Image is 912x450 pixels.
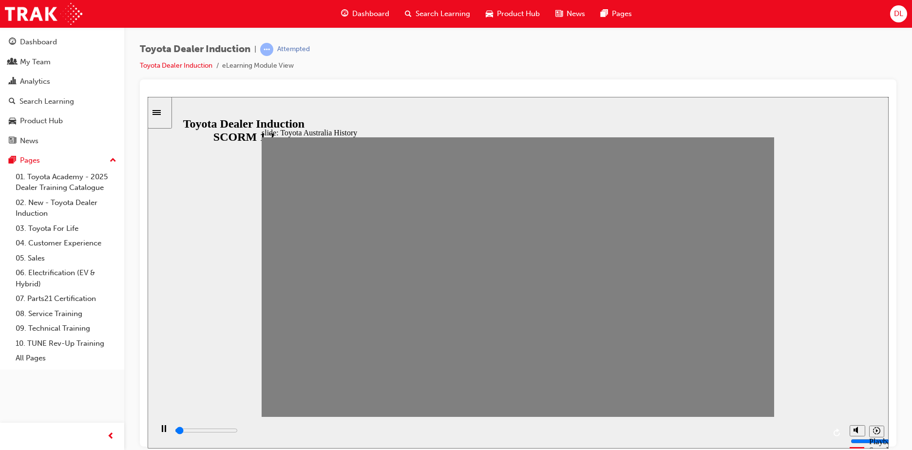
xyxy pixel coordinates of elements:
[352,8,389,19] span: Dashboard
[405,8,412,20] span: search-icon
[567,8,585,19] span: News
[107,431,114,443] span: prev-icon
[20,37,57,48] div: Dashboard
[4,33,120,51] a: Dashboard
[12,291,120,306] a: 07. Parts21 Certification
[341,8,348,20] span: guage-icon
[890,5,907,22] button: DL
[140,61,212,70] a: Toyota Dealer Induction
[722,329,737,340] button: Playback speed
[260,43,273,56] span: learningRecordVerb_ATTEMPT-icon
[12,251,120,266] a: 05. Sales
[12,236,120,251] a: 04. Customer Experience
[683,329,697,343] button: Replay (Ctrl+Alt+R)
[12,195,120,221] a: 02. New - Toyota Dealer Induction
[9,97,16,106] span: search-icon
[12,306,120,321] a: 08. Service Training
[9,58,16,67] span: people-icon
[110,154,116,167] span: up-icon
[9,77,16,86] span: chart-icon
[722,340,736,358] div: Playback Speed
[4,132,120,150] a: News
[697,320,736,352] div: misc controls
[333,4,397,24] a: guage-iconDashboard
[27,330,90,337] input: slide progress
[478,4,548,24] a: car-iconProduct Hub
[277,45,310,54] div: Attempted
[4,93,120,111] a: Search Learning
[497,8,540,19] span: Product Hub
[12,321,120,336] a: 09. Technical Training
[486,8,493,20] span: car-icon
[140,44,250,55] span: Toyota Dealer Induction
[555,8,563,20] span: news-icon
[19,96,74,107] div: Search Learning
[12,265,120,291] a: 06. Electrification (EV & Hybrid)
[4,73,120,91] a: Analytics
[222,60,294,72] li: eLearning Module View
[12,169,120,195] a: 01. Toyota Academy - 2025 Dealer Training Catalogue
[12,351,120,366] a: All Pages
[612,8,632,19] span: Pages
[703,340,766,348] input: volume
[4,112,120,130] a: Product Hub
[20,155,40,166] div: Pages
[12,336,120,351] a: 10. TUNE Rev-Up Training
[702,328,718,339] button: Mute (Ctrl+Alt+M)
[5,320,697,352] div: playback controls
[5,328,21,344] button: Pause (Ctrl+Alt+P)
[593,4,640,24] a: pages-iconPages
[9,156,16,165] span: pages-icon
[254,44,256,55] span: |
[4,151,120,169] button: Pages
[12,221,120,236] a: 03. Toyota For Life
[4,31,120,151] button: DashboardMy TeamAnalyticsSearch LearningProduct HubNews
[20,76,50,87] div: Analytics
[9,117,16,126] span: car-icon
[20,115,63,127] div: Product Hub
[20,56,51,68] div: My Team
[9,38,16,47] span: guage-icon
[416,8,470,19] span: Search Learning
[548,4,593,24] a: news-iconNews
[9,137,16,146] span: news-icon
[601,8,608,20] span: pages-icon
[5,3,82,25] img: Trak
[20,135,38,147] div: News
[397,4,478,24] a: search-iconSearch Learning
[4,53,120,71] a: My Team
[894,8,903,19] span: DL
